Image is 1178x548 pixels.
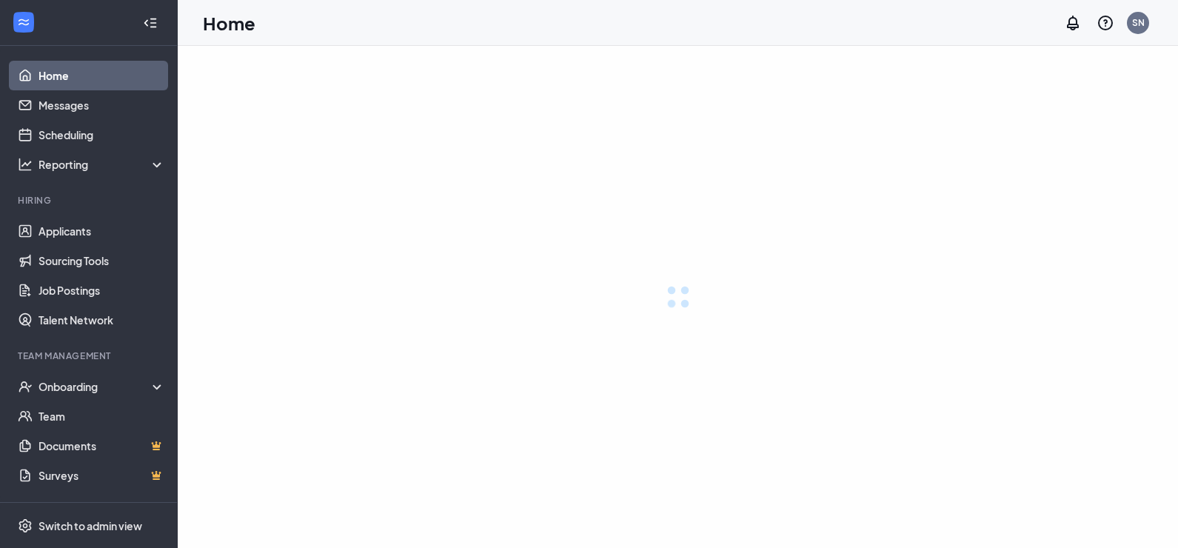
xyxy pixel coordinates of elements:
[39,275,165,305] a: Job Postings
[39,518,142,533] div: Switch to admin view
[39,246,165,275] a: Sourcing Tools
[39,61,165,90] a: Home
[39,157,166,172] div: Reporting
[1097,14,1114,32] svg: QuestionInfo
[39,461,165,490] a: SurveysCrown
[39,216,165,246] a: Applicants
[18,518,33,533] svg: Settings
[143,16,158,30] svg: Collapse
[203,10,255,36] h1: Home
[39,90,165,120] a: Messages
[39,120,165,150] a: Scheduling
[1064,14,1082,32] svg: Notifications
[18,350,162,362] div: Team Management
[18,157,33,172] svg: Analysis
[39,305,165,335] a: Talent Network
[16,15,31,30] svg: WorkstreamLogo
[39,401,165,431] a: Team
[18,194,162,207] div: Hiring
[18,379,33,394] svg: UserCheck
[39,431,165,461] a: DocumentsCrown
[1132,16,1145,29] div: SN
[39,379,166,394] div: Onboarding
